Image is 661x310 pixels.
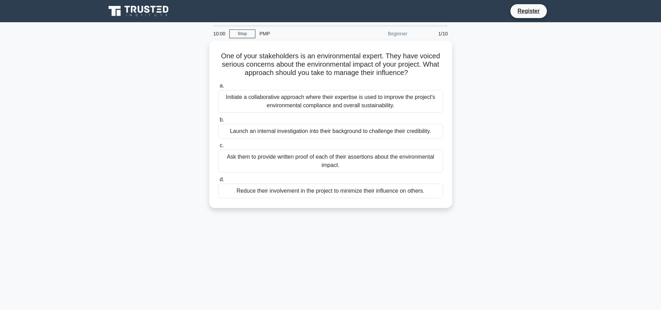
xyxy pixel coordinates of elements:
[220,142,224,148] span: c.
[412,27,452,41] div: 1/10
[220,117,224,123] span: b.
[218,124,443,139] div: Launch an internal investigation into their background to challenge their credibility.
[218,150,443,173] div: Ask them to provide written proof of each of their assertions about the environmental impact.
[351,27,412,41] div: Beginner
[218,52,444,77] h5: One of your stakeholders is an environmental expert. They have voiced serious concerns about the ...
[229,30,255,38] a: Stop
[220,83,224,89] span: a.
[220,176,224,182] span: d.
[513,7,544,15] a: Register
[255,27,351,41] div: PMP
[209,27,229,41] div: 10:00
[218,90,443,113] div: Initiate a collaborative approach where their expertise is used to improve the project's environm...
[218,184,443,198] div: Reduce their involvement in the project to minimize their influence on others.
